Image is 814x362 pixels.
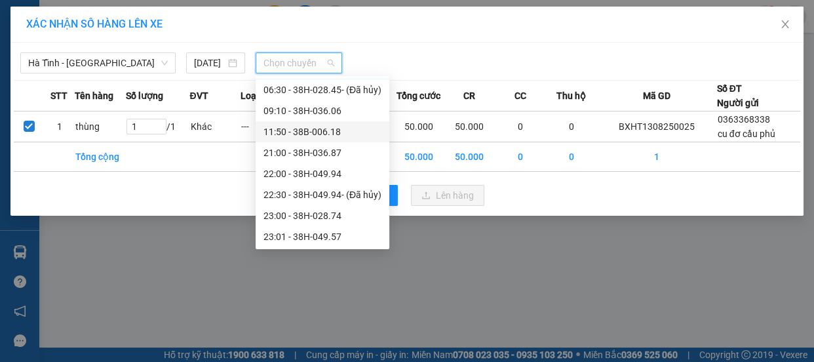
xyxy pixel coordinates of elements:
span: cu đơ cầu phủ [718,129,775,139]
span: Tổng cước [397,89,440,103]
span: Số lượng [126,89,163,103]
td: 0 [546,111,597,142]
div: 11:50 - 38B-006.18 [263,125,381,139]
span: STT [50,89,68,103]
div: 23:01 - 38H-049.57 [263,230,381,244]
td: 0 [495,142,546,172]
div: 23:00 - 38H-028.74 [263,209,381,223]
input: 13/08/2025 [194,56,225,70]
span: CR [463,89,475,103]
td: 1 [45,111,75,142]
td: Khác [190,111,241,142]
td: 0 [495,111,546,142]
span: 0363368338 [718,114,770,125]
span: CC [514,89,526,103]
div: 09:10 - 38H-036.06 [263,104,381,118]
span: Loại hàng [241,89,282,103]
td: BXHT1308250025 [596,111,716,142]
span: close [780,19,790,30]
span: Tên hàng [75,89,113,103]
div: Số ĐT Người gửi [717,81,759,110]
span: Mã GD [642,89,670,103]
div: 22:30 - 38H-049.94 - (Đã hủy) [263,188,381,202]
td: / 1 [126,111,190,142]
span: Hà Tĩnh - Hà Nội [28,53,168,73]
div: 06:30 - 38H-028.45 - (Đã hủy) [263,83,381,97]
td: thùng [75,111,126,142]
td: 50.000 [393,142,444,172]
td: --- [241,111,292,142]
div: 22:00 - 38H-049.94 [263,167,381,181]
span: ĐVT [190,89,208,103]
span: XÁC NHẬN SỐ HÀNG LÊN XE [26,18,163,30]
div: 21:00 - 38H-036.87 [263,146,381,160]
td: 50.000 [444,111,495,142]
td: 0 [546,142,597,172]
td: Tổng cộng [75,142,126,172]
button: Close [767,7,804,43]
td: 1 [596,142,716,172]
td: 50.000 [393,111,444,142]
span: Chọn chuyến [263,53,334,73]
button: uploadLên hàng [411,185,484,206]
td: 50.000 [444,142,495,172]
span: Thu hộ [556,89,586,103]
